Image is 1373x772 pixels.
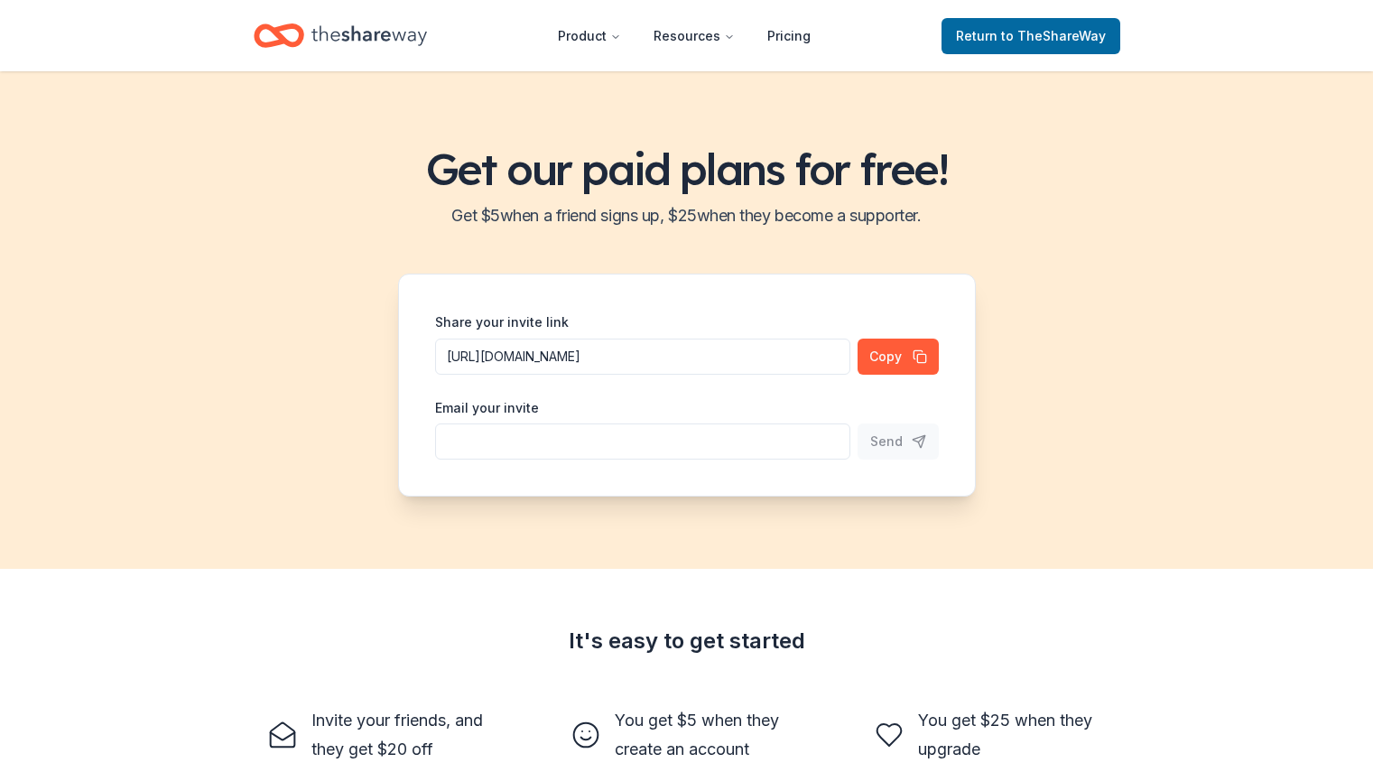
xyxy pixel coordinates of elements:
[543,14,825,57] nav: Main
[543,18,635,54] button: Product
[918,706,1106,764] div: You get $25 when they upgrade
[435,313,569,331] label: Share your invite link
[435,399,539,417] label: Email your invite
[858,339,939,375] button: Copy
[753,18,825,54] a: Pricing
[956,25,1106,47] span: Return
[254,14,427,57] a: Home
[1001,28,1106,43] span: to TheShareWay
[639,18,749,54] button: Resources
[942,18,1120,54] a: Returnto TheShareWay
[22,201,1351,230] h2: Get $ 5 when a friend signs up, $ 25 when they become a supporter.
[22,144,1351,194] h1: Get our paid plans for free!
[615,706,802,764] div: You get $5 when they create an account
[254,627,1120,656] div: It's easy to get started
[311,706,499,764] div: Invite your friends, and they get $20 off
